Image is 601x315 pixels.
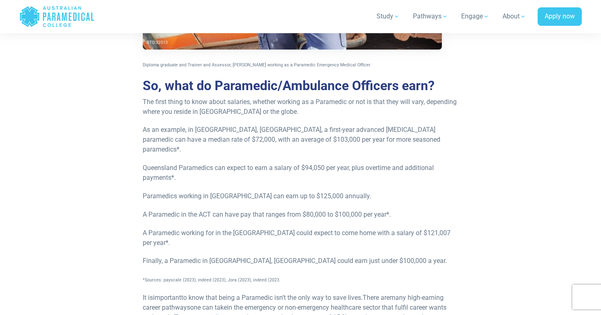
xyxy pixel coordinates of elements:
[143,228,458,248] p: A Paramedic working for in the [GEOGRAPHIC_DATA] could expect to come home with a salary of $121,...
[143,191,458,201] p: Paramedics working in [GEOGRAPHIC_DATA] can earn up to $125,000 annually.
[143,78,458,93] h2: So, what do Paramedic/Ambulance Officers earn?
[372,5,405,28] a: Study
[143,256,458,266] p: Finally, a Paramedic in [GEOGRAPHIC_DATA], [GEOGRAPHIC_DATA] could earn just under $100,000 a year.
[190,304,227,311] span: one can take
[143,210,458,220] p: A Paramedic in the ACT can have pay that ranges from $80,000 to $100,000 per year*.
[456,5,494,28] a: Engage
[143,277,280,283] span: *Sources: payscale (2023), indeed (2023), Jora (2023), indeed (2023.
[143,97,458,117] p: The first thing to know about salaries, whether working as a Paramedic or not is that they will v...
[538,7,582,26] a: Apply now
[408,5,453,28] a: Pathways
[143,163,458,183] p: Queensland Paramedics can expect to earn a salary of $94,050 per year, plus overtime and addition...
[19,3,95,30] a: Australian Paramedical College
[143,294,153,301] span: It is
[181,294,363,301] span: to know that being a Paramedic isn’t the only way to save lives.
[363,294,390,301] span: There are
[498,5,531,28] a: About
[153,294,181,301] span: important
[143,125,458,154] p: As an example, in [GEOGRAPHIC_DATA], [GEOGRAPHIC_DATA], a first-year advanced [MEDICAL_DATA] para...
